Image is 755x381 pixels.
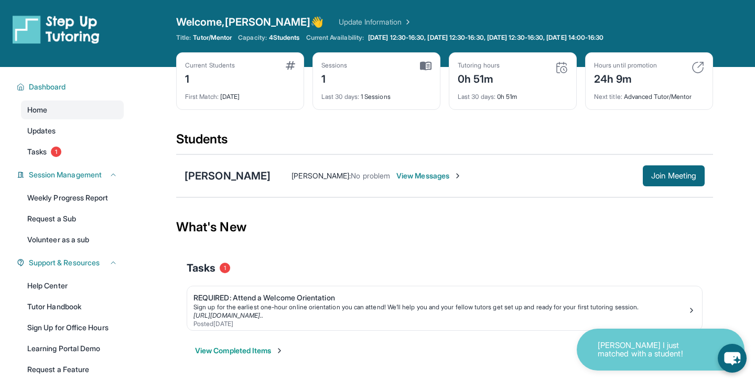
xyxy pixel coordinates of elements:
div: 0h 51m [458,70,500,86]
span: 4 Students [269,33,300,42]
div: 1 [321,70,348,86]
div: Tutoring hours [458,61,500,70]
div: Advanced Tutor/Mentor [594,86,704,101]
a: [DATE] 12:30-16:30, [DATE] 12:30-16:30, [DATE] 12:30-16:30, [DATE] 14:00-16:30 [366,33,606,42]
span: First Match : [185,93,219,100]
span: [DATE] 12:30-16:30, [DATE] 12:30-16:30, [DATE] 12:30-16:30, [DATE] 14:00-16:30 [368,33,603,42]
a: Weekly Progress Report [21,188,124,207]
button: Session Management [25,170,117,180]
div: 1 [185,70,235,86]
span: Next title : [594,93,622,100]
span: Tasks [27,147,47,157]
img: card [286,61,295,70]
div: [PERSON_NAME] [185,169,271,183]
div: What's New [176,204,713,250]
p: [PERSON_NAME] I just matched with a student! [598,341,703,358]
img: Chevron Right [402,17,412,27]
a: Tutor Handbook [21,297,124,316]
span: Title: [176,33,191,42]
a: Help Center [21,276,124,295]
span: Support & Resources [29,257,100,268]
a: Home [21,100,124,119]
span: Last 30 days : [321,93,359,100]
span: Last 30 days : [458,93,495,100]
div: [DATE] [185,86,295,101]
a: Request a Feature [21,360,124,379]
div: Current Students [185,61,235,70]
img: card [420,61,432,71]
div: 24h 9m [594,70,657,86]
div: Sessions [321,61,348,70]
span: Dashboard [29,82,66,92]
div: 1 Sessions [321,86,432,101]
span: 1 [220,263,230,273]
a: Update Information [339,17,412,27]
a: Tasks1 [21,142,124,161]
span: No problem [351,171,390,180]
div: Sign up for the earliest one-hour online orientation you can attend! We’ll help you and your fell... [193,303,687,311]
div: Posted [DATE] [193,320,687,328]
a: REQUIRED: Attend a Welcome OrientationSign up for the earliest one-hour online orientation you ca... [187,286,702,330]
a: Updates [21,121,124,140]
a: Request a Sub [21,209,124,228]
button: Support & Resources [25,257,117,268]
span: [PERSON_NAME] : [292,171,351,180]
a: Sign Up for Office Hours [21,318,124,337]
span: View Messages [396,171,462,181]
span: Session Management [29,170,102,180]
span: Updates [27,126,56,136]
span: Tutor/Mentor [193,33,232,42]
span: Current Availability: [306,33,364,42]
button: Join Meeting [643,165,705,186]
button: View Completed Items [195,345,284,356]
button: Dashboard [25,82,117,92]
div: 0h 51m [458,86,568,101]
span: 1 [51,147,61,157]
img: logo [13,15,100,44]
a: Volunteer as a sub [21,230,124,249]
div: REQUIRED: Attend a Welcome Orientation [193,293,687,303]
span: Welcome, [PERSON_NAME] 👋 [176,15,324,29]
span: Home [27,105,47,115]
img: card [692,61,704,74]
span: Join Meeting [651,173,696,179]
a: Learning Portal Demo [21,339,124,358]
span: Tasks [187,261,215,275]
img: card [555,61,568,74]
a: [URL][DOMAIN_NAME].. [193,311,263,319]
button: chat-button [718,344,747,373]
img: Chevron-Right [454,172,462,180]
div: Students [176,131,713,154]
div: Hours until promotion [594,61,657,70]
span: Capacity: [238,33,267,42]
